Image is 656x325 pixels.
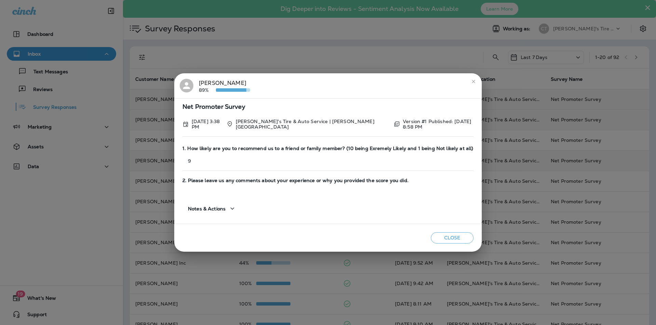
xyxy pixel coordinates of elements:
[199,79,250,93] div: [PERSON_NAME]
[468,76,479,87] button: close
[199,87,216,93] p: 89%
[182,158,474,164] p: 9
[192,119,221,130] p: Oct 8, 2025 3:38 PM
[431,232,474,243] button: Close
[236,119,388,130] p: [PERSON_NAME]'s Tire & Auto Service | [PERSON_NAME][GEOGRAPHIC_DATA]
[182,178,474,183] span: 2. Please leave us any comments about your experience or why you provided the score you did.
[182,199,242,218] button: Notes & Actions
[403,119,474,130] p: Version #1 Published: [DATE] 8:58 PM
[188,206,225,212] span: Notes & Actions
[182,146,474,151] span: 1. How likely are you to recommend us to a friend or family member? (10 being Exremely Likely and...
[182,104,474,110] span: Net Promoter Survey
